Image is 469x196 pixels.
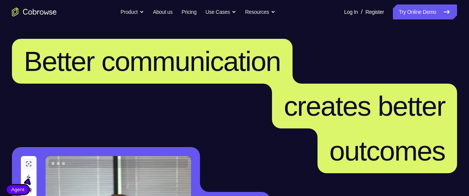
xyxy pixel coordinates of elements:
a: Try Online Demo [393,4,457,19]
button: Product [121,4,144,19]
span: outcomes [329,135,445,167]
button: Resources [245,4,275,19]
a: Register [366,4,384,19]
a: Go to the home page [12,7,57,16]
a: Log In [344,4,358,19]
span: creates better [284,90,445,122]
span: Agent [7,186,29,193]
a: Pricing [181,4,196,19]
span: / [361,7,362,16]
button: Use Cases [206,4,236,19]
a: About us [153,4,172,19]
span: Better communication [24,46,281,77]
